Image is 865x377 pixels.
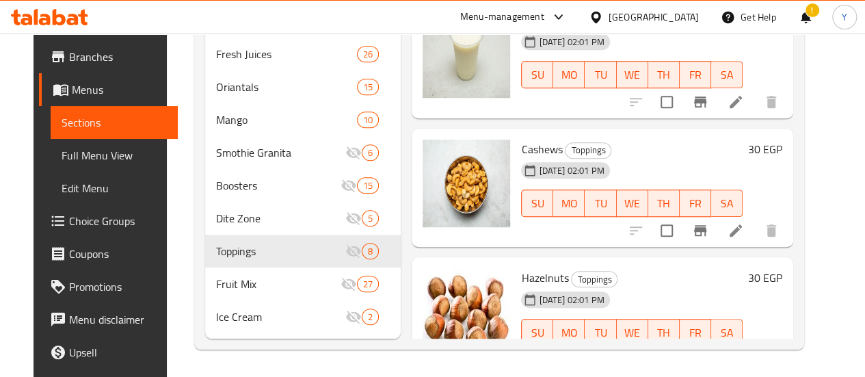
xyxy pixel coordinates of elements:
[39,270,178,303] a: Promotions
[648,61,680,88] button: TH
[585,190,616,217] button: TU
[527,194,548,213] span: SU
[423,140,510,227] img: Cashews
[680,319,711,346] button: FR
[216,46,357,62] span: Fresh Juices
[521,268,568,288] span: Hazelnuts
[748,268,782,287] h6: 30 EGP
[357,177,379,194] div: items
[460,9,544,25] div: Menu-management
[622,323,643,343] span: WE
[680,190,711,217] button: FR
[533,36,609,49] span: [DATE] 02:01 PM
[205,235,401,268] div: Toppings8
[345,243,362,259] svg: Inactive section
[685,323,706,343] span: FR
[717,65,737,85] span: SA
[362,309,379,325] div: items
[684,86,717,118] button: Branch-specific-item
[358,278,378,291] span: 27
[205,103,401,136] div: Mango10
[69,344,167,361] span: Upsell
[362,210,379,226] div: items
[39,303,178,336] a: Menu disclaimer
[585,61,616,88] button: TU
[572,272,617,287] span: Toppings
[72,81,167,98] span: Menus
[711,319,743,346] button: SA
[648,190,680,217] button: TH
[590,323,611,343] span: TU
[590,65,611,85] span: TU
[357,46,379,62] div: items
[652,216,681,245] span: Select to update
[685,65,706,85] span: FR
[565,142,611,159] div: Toppings
[39,336,178,369] a: Upsell
[711,61,743,88] button: SA
[711,190,743,217] button: SA
[357,112,379,128] div: items
[205,202,401,235] div: Dite Zone5
[521,190,553,217] button: SU
[205,136,401,169] div: Smothie Granita6
[205,169,401,202] div: Boosters15
[205,38,401,70] div: Fresh Juices26
[69,311,167,328] span: Menu disclaimer
[51,106,178,139] a: Sections
[345,210,362,226] svg: Inactive section
[654,194,674,213] span: TH
[617,190,648,217] button: WE
[590,194,611,213] span: TU
[521,139,562,159] span: Cashews
[62,147,167,164] span: Full Menu View
[559,194,579,213] span: MO
[216,309,346,325] span: Ice Cream
[748,140,782,159] h6: 30 EGP
[521,61,553,88] button: SU
[51,172,178,205] a: Edit Menu
[216,144,346,161] span: Smothie Granita
[341,276,357,292] svg: Inactive section
[216,177,341,194] span: Boosters
[717,323,737,343] span: SA
[565,142,611,158] span: Toppings
[39,237,178,270] a: Coupons
[69,49,167,65] span: Branches
[358,81,378,94] span: 15
[685,194,706,213] span: FR
[533,164,609,177] span: [DATE] 02:01 PM
[533,294,609,307] span: [DATE] 02:01 PM
[216,210,346,226] div: Dite Zone
[654,323,674,343] span: TH
[585,319,616,346] button: TU
[728,94,744,110] a: Edit menu item
[648,319,680,346] button: TH
[205,268,401,300] div: Fruit Mix27
[553,319,585,346] button: MO
[216,112,357,128] div: Mango
[728,222,744,239] a: Edit menu item
[345,144,362,161] svg: Inactive section
[362,212,378,225] span: 5
[357,276,379,292] div: items
[842,10,847,25] span: Y
[358,179,378,192] span: 15
[51,139,178,172] a: Full Menu View
[216,276,341,292] span: Fruit Mix
[358,114,378,127] span: 10
[39,40,178,73] a: Branches
[216,79,357,95] span: Oriantals
[357,79,379,95] div: items
[69,278,167,295] span: Promotions
[680,61,711,88] button: FR
[362,311,378,324] span: 2
[341,177,357,194] svg: Inactive section
[755,86,788,118] button: delete
[423,268,510,356] img: Hazelnuts
[39,205,178,237] a: Choice Groups
[216,243,346,259] div: Toppings
[521,319,553,346] button: SU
